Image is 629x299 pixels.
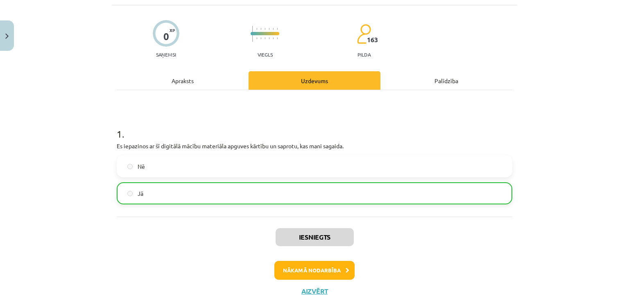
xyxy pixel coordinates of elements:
img: students-c634bb4e5e11cddfef0936a35e636f08e4e9abd3cc4e673bd6f9a4125e45ecb1.svg [357,24,371,44]
p: Saņemsi [153,52,179,57]
div: Palīdzība [380,71,512,90]
img: icon-short-line-57e1e144782c952c97e751825c79c345078a6d821885a25fce030b3d8c18986b.svg [256,28,257,30]
p: Viegls [258,52,273,57]
img: icon-long-line-d9ea69661e0d244f92f715978eff75569469978d946b2353a9bb055b3ed8787d.svg [252,26,253,42]
span: XP [170,28,175,32]
img: icon-short-line-57e1e144782c952c97e751825c79c345078a6d821885a25fce030b3d8c18986b.svg [277,28,278,30]
img: icon-short-line-57e1e144782c952c97e751825c79c345078a6d821885a25fce030b3d8c18986b.svg [260,37,261,39]
span: Jā [138,189,143,198]
img: icon-short-line-57e1e144782c952c97e751825c79c345078a6d821885a25fce030b3d8c18986b.svg [256,37,257,39]
div: 0 [163,31,169,42]
img: icon-short-line-57e1e144782c952c97e751825c79c345078a6d821885a25fce030b3d8c18986b.svg [273,37,274,39]
input: Jā [127,191,133,196]
p: pilda [357,52,371,57]
img: icon-short-line-57e1e144782c952c97e751825c79c345078a6d821885a25fce030b3d8c18986b.svg [273,28,274,30]
p: Es iepazinos ar šī digitālā mācību materiāla apguves kārtību un saprotu, kas mani sagaida. [117,142,512,150]
div: Apraksts [117,71,249,90]
img: icon-short-line-57e1e144782c952c97e751825c79c345078a6d821885a25fce030b3d8c18986b.svg [277,37,278,39]
span: Nē [138,162,145,171]
div: Uzdevums [249,71,380,90]
button: Nākamā nodarbība [274,261,355,280]
button: Aizvērt [299,287,330,295]
img: icon-short-line-57e1e144782c952c97e751825c79c345078a6d821885a25fce030b3d8c18986b.svg [260,28,261,30]
button: Iesniegts [276,228,354,246]
img: icon-close-lesson-0947bae3869378f0d4975bcd49f059093ad1ed9edebbc8119c70593378902aed.svg [5,34,9,39]
h1: 1 . [117,114,512,139]
input: Nē [127,164,133,169]
span: 163 [367,36,378,43]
